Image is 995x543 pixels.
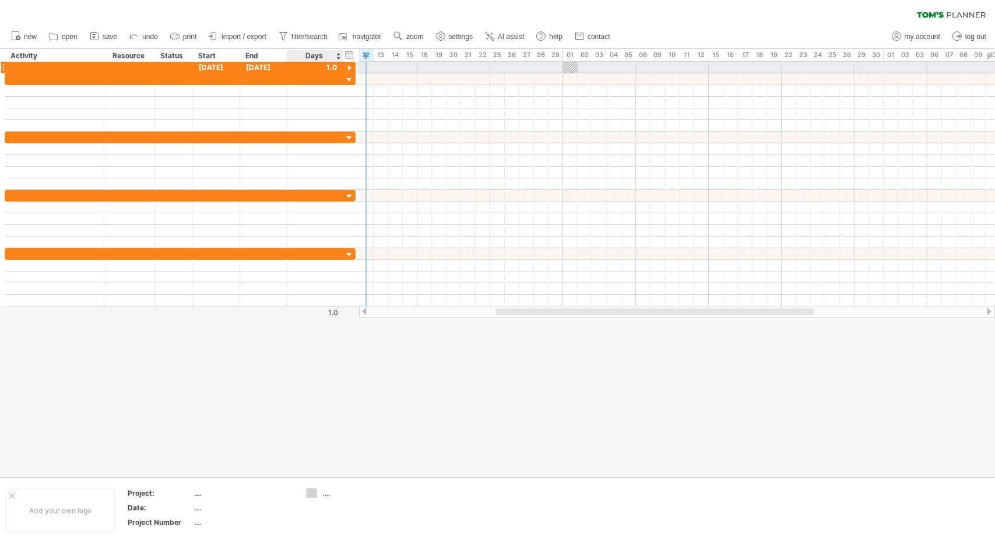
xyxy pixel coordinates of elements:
[738,49,753,61] div: Wednesday, 17 September 2025
[572,29,614,44] a: contact
[607,49,621,61] div: Thursday, 4 September 2025
[898,49,913,61] div: Thursday, 2 October 2025
[126,29,161,44] a: undo
[128,503,192,513] div: Date:
[240,62,287,73] div: [DATE]
[533,29,566,44] a: help
[245,50,280,62] div: End
[198,50,233,62] div: Start
[221,33,266,41] span: import / export
[971,49,986,61] div: Thursday, 9 October 2025
[942,49,957,61] div: Tuesday, 7 October 2025
[482,29,528,44] a: AI assist
[811,49,825,61] div: Wednesday, 24 September 2025
[498,33,524,41] span: AI assist
[142,33,158,41] span: undo
[588,33,610,41] span: contact
[194,517,292,527] div: ....
[592,49,607,61] div: Wednesday, 3 September 2025
[276,29,331,44] a: filter/search
[353,33,381,41] span: navigator
[10,50,100,62] div: Activity
[6,489,115,533] div: Add your own logo
[160,50,186,62] div: Status
[957,49,971,61] div: Wednesday, 8 October 2025
[796,49,811,61] div: Tuesday, 23 September 2025
[433,29,476,44] a: settings
[563,49,578,61] div: Monday, 1 September 2025
[840,49,855,61] div: Friday, 26 September 2025
[8,29,40,44] a: new
[46,29,81,44] a: open
[183,33,196,41] span: print
[449,33,473,41] span: settings
[767,49,782,61] div: Friday, 19 September 2025
[103,33,117,41] span: save
[723,49,738,61] div: Tuesday, 16 September 2025
[965,33,986,41] span: log out
[490,49,505,61] div: Monday, 25 August 2025
[753,49,767,61] div: Thursday, 18 September 2025
[927,49,942,61] div: Monday, 6 October 2025
[291,33,328,41] span: filter/search
[128,517,192,527] div: Project Number
[950,29,990,44] a: log out
[665,49,680,61] div: Wednesday, 10 September 2025
[636,49,651,61] div: Monday, 8 September 2025
[461,49,476,61] div: Thursday, 21 August 2025
[337,29,385,44] a: navigator
[62,33,78,41] span: open
[359,49,374,61] div: Tuesday, 12 August 2025
[432,49,446,61] div: Tuesday, 19 August 2025
[782,49,796,61] div: Monday, 22 September 2025
[288,308,338,317] div: 1.0
[112,50,148,62] div: Resource
[374,49,388,61] div: Wednesday, 13 August 2025
[476,49,490,61] div: Friday, 22 August 2025
[403,49,417,61] div: Friday, 15 August 2025
[194,488,292,498] div: ....
[855,49,869,61] div: Monday, 29 September 2025
[709,49,723,61] div: Monday, 15 September 2025
[323,488,386,498] div: ....
[194,503,292,513] div: ....
[825,49,840,61] div: Thursday, 25 September 2025
[519,49,534,61] div: Wednesday, 27 August 2025
[446,49,461,61] div: Wednesday, 20 August 2025
[869,49,884,61] div: Tuesday, 30 September 2025
[287,50,342,62] div: Days
[206,29,270,44] a: import / export
[889,29,944,44] a: my account
[24,33,37,41] span: new
[128,488,192,498] div: Project:
[534,49,549,61] div: Thursday, 28 August 2025
[193,62,240,73] div: [DATE]
[578,49,592,61] div: Tuesday, 2 September 2025
[913,49,927,61] div: Friday, 3 October 2025
[417,49,432,61] div: Monday, 18 August 2025
[651,49,665,61] div: Tuesday, 9 September 2025
[549,49,563,61] div: Friday, 29 August 2025
[87,29,121,44] a: save
[549,33,562,41] span: help
[680,49,694,61] div: Thursday, 11 September 2025
[167,29,200,44] a: print
[694,49,709,61] div: Friday, 12 September 2025
[388,49,403,61] div: Thursday, 14 August 2025
[621,49,636,61] div: Friday, 5 September 2025
[406,33,423,41] span: zoom
[905,33,940,41] span: my account
[884,49,898,61] div: Wednesday, 1 October 2025
[505,49,519,61] div: Tuesday, 26 August 2025
[391,29,427,44] a: zoom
